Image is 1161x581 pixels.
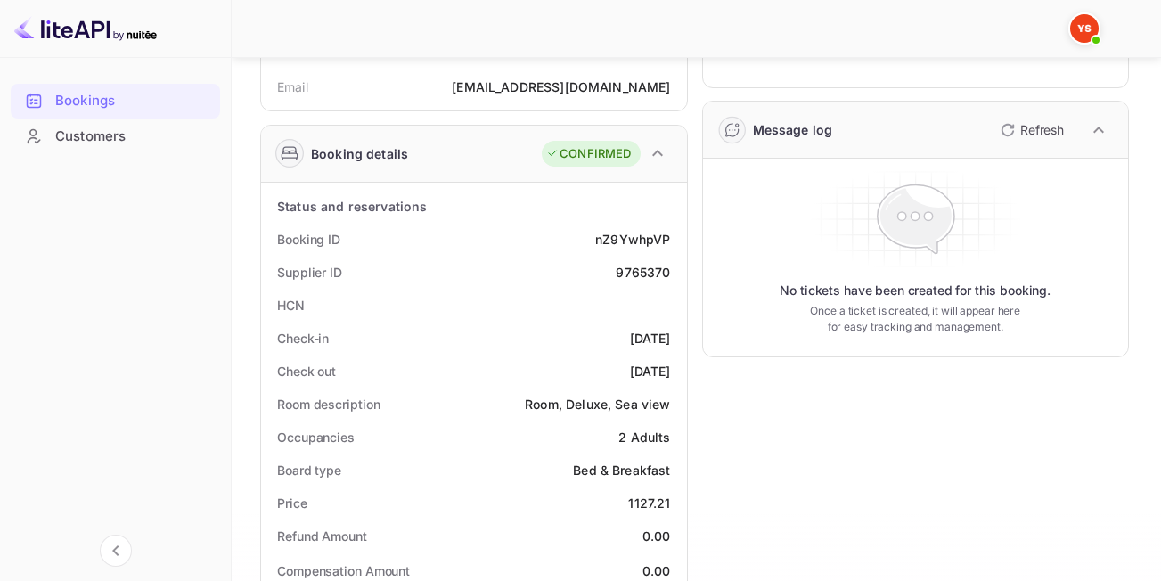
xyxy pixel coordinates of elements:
div: Status and reservations [277,197,427,216]
button: Refresh [990,116,1071,144]
div: Compensation Amount [277,561,410,580]
div: Refund Amount [277,527,367,545]
div: Room description [277,395,380,413]
div: 0.00 [642,527,671,545]
div: Board type [277,461,341,479]
div: Customers [11,119,220,154]
div: Price [277,494,307,512]
p: No tickets have been created for this booking. [780,282,1051,299]
div: 0.00 [642,561,671,580]
div: CONFIRMED [546,145,631,163]
a: Customers [11,119,220,152]
a: Bookings [11,84,220,117]
div: HCN [277,296,305,315]
p: Once a ticket is created, it will appear here for easy tracking and management. [802,303,1028,335]
div: Supplier ID [277,263,342,282]
div: Message log [753,120,833,139]
div: Bed & Breakfast [573,461,670,479]
div: [EMAIL_ADDRESS][DOMAIN_NAME] [452,78,670,96]
div: [DATE] [630,329,671,348]
div: Bookings [11,84,220,119]
img: Yandex Support [1070,14,1099,43]
div: [DATE] [630,362,671,381]
div: Booking details [311,144,408,163]
div: Booking ID [277,230,340,249]
div: Room, Deluxe, Sea view [525,395,670,413]
div: 2 Adults [618,428,670,446]
img: LiteAPI logo [14,14,157,43]
div: 9765370 [616,263,670,282]
div: Email [277,78,308,96]
p: Refresh [1020,120,1064,139]
div: 1127.21 [628,494,670,512]
div: Check out [277,362,336,381]
button: Collapse navigation [100,535,132,567]
div: nZ9YwhpVP [595,230,670,249]
div: Check-in [277,329,329,348]
div: Bookings [55,91,211,111]
div: Occupancies [277,428,355,446]
div: Customers [55,127,211,147]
